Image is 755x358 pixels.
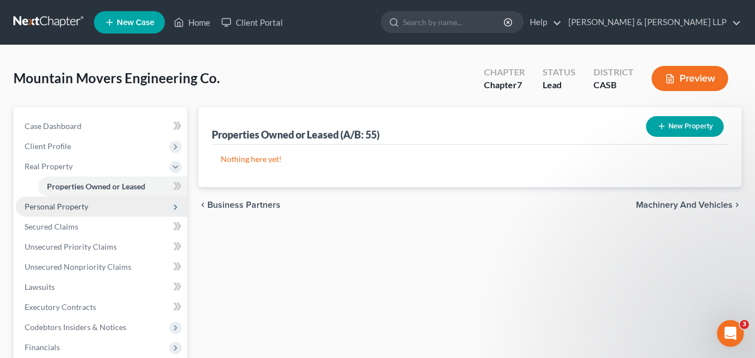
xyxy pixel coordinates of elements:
[117,18,154,27] span: New Case
[184,242,200,265] span: 😐
[25,262,131,271] span: Unsecured Nonpriority Claims
[13,70,220,86] span: Mountain Movers Engineering Co.
[25,302,96,312] span: Executory Contracts
[593,79,634,92] div: CASB
[543,66,576,79] div: Status
[16,116,187,136] a: Case Dashboard
[25,282,55,292] span: Lawsuits
[13,231,371,244] div: Did this answer your question?
[148,279,237,288] a: Open in help center
[484,66,525,79] div: Chapter
[636,201,733,209] span: Machinery and Vehicles
[198,201,281,209] button: chevron_left Business Partners
[207,201,281,209] span: Business Partners
[149,242,178,265] span: disappointed reaction
[16,237,187,257] a: Unsecured Priority Claims
[25,222,78,231] span: Secured Claims
[652,66,728,91] button: Preview
[484,79,525,92] div: Chapter
[733,201,742,209] i: chevron_right
[212,128,379,141] div: Properties Owned or Leased (A/B: 55)
[168,12,216,32] a: Home
[593,66,634,79] div: District
[25,322,126,332] span: Codebtors Insiders & Notices
[636,201,742,209] button: Machinery and Vehicles chevron_right
[25,342,60,352] span: Financials
[16,257,187,277] a: Unsecured Nonpriority Claims
[7,4,29,26] button: go back
[336,4,357,26] button: Collapse window
[16,277,187,297] a: Lawsuits
[221,154,719,165] p: Nothing here yet!
[517,79,522,90] span: 7
[25,161,73,171] span: Real Property
[16,297,187,317] a: Executory Contracts
[213,242,229,265] span: 😃
[198,201,207,209] i: chevron_left
[357,4,377,25] div: Close
[25,242,117,251] span: Unsecured Priority Claims
[25,141,71,151] span: Client Profile
[178,242,207,265] span: neutral face reaction
[740,320,749,329] span: 3
[563,12,741,32] a: [PERSON_NAME] & [PERSON_NAME] LLP
[207,242,236,265] span: smiley reaction
[38,176,187,197] a: Properties Owned or Leased
[543,79,576,92] div: Lead
[25,202,88,211] span: Personal Property
[524,12,562,32] a: Help
[646,116,724,137] button: New Property
[155,242,171,265] span: 😞
[16,217,187,237] a: Secured Claims
[47,182,145,191] span: Properties Owned or Leased
[717,320,744,347] iframe: Intercom live chat
[216,12,288,32] a: Client Portal
[25,121,82,131] span: Case Dashboard
[403,12,505,32] input: Search by name...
